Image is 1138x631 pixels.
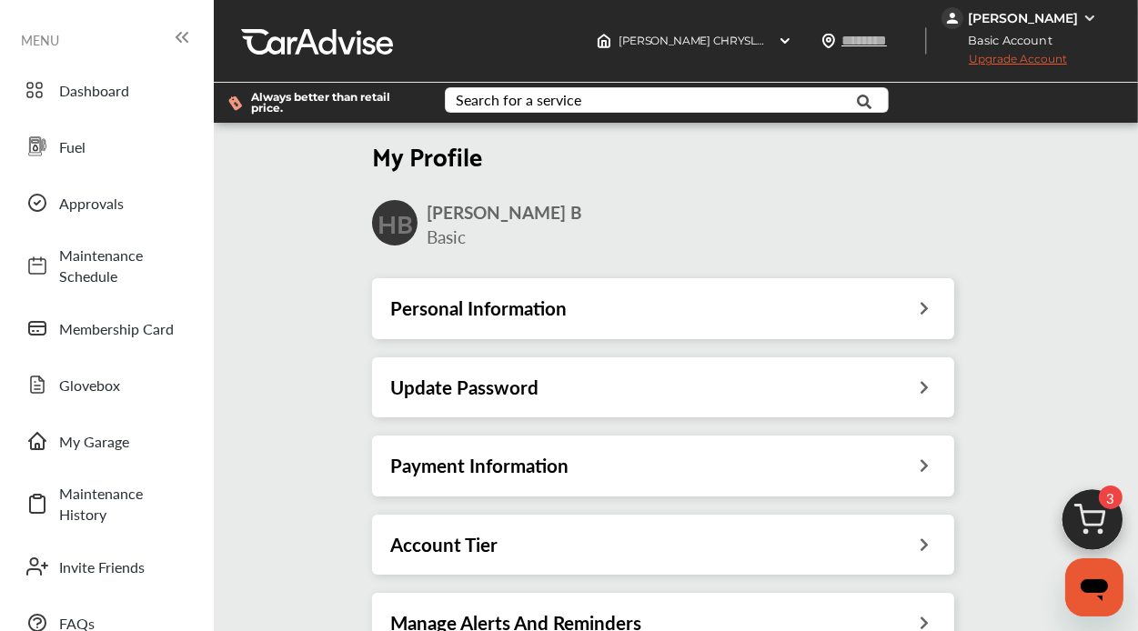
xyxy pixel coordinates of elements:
span: Approvals [59,193,186,214]
h2: HB [378,207,413,239]
img: cart_icon.3d0951e8.svg [1049,481,1136,568]
a: Approvals [16,179,196,226]
a: Fuel [16,123,196,170]
span: Dashboard [59,80,186,101]
span: Always better than retail price. [251,92,416,114]
span: Invite Friends [59,556,186,577]
span: Upgrade Account [942,52,1067,75]
span: My Garage [59,431,186,452]
h2: My Profile [372,139,954,171]
iframe: Button to launch messaging window [1065,558,1123,616]
span: [PERSON_NAME] B [427,200,582,225]
a: Maintenance History [16,474,196,534]
img: dollor_label_vector.a70140d1.svg [228,95,242,111]
a: Invite Friends [16,543,196,590]
a: Dashboard [16,66,196,114]
h3: Account Tier [390,533,498,556]
span: Basic Account [943,31,1066,50]
span: Glovebox [59,375,186,396]
span: Membership Card [59,318,186,339]
img: header-home-logo.8d720a4f.svg [597,34,611,48]
span: MENU [21,33,59,47]
span: Maintenance History [59,483,186,525]
img: header-down-arrow.9dd2ce7d.svg [778,34,792,48]
img: jVpblrzwTbfkPYzPPzSLxeg0AAAAASUVORK5CYII= [942,7,963,29]
a: My Garage [16,417,196,465]
span: Basic [427,225,466,249]
a: Glovebox [16,361,196,408]
img: WGsFRI8htEPBVLJbROoPRyZpYNWhNONpIPPETTm6eUC0GeLEiAAAAAElFTkSuQmCC [1083,11,1097,25]
span: Fuel [59,136,186,157]
img: header-divider.bc55588e.svg [925,27,927,55]
h3: Personal Information [390,296,567,320]
div: [PERSON_NAME] [968,10,1078,26]
span: 3 [1099,486,1123,509]
img: location_vector.a44bc228.svg [821,34,836,48]
a: Maintenance Schedule [16,235,196,295]
h3: Update Password [390,376,539,399]
div: Search for a service [456,93,581,107]
span: Maintenance Schedule [59,245,186,286]
a: Membership Card [16,305,196,352]
h3: Payment Information [390,454,569,477]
